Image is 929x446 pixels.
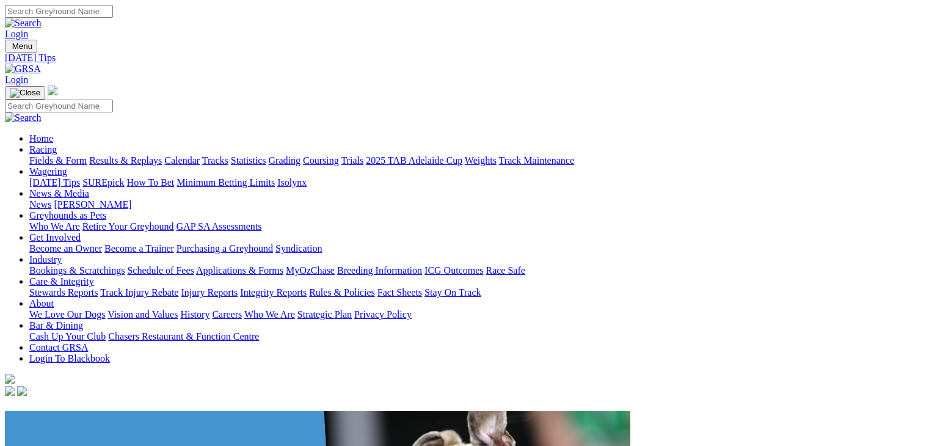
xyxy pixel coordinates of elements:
[240,287,307,298] a: Integrity Reports
[354,309,412,320] a: Privacy Policy
[29,221,80,232] a: Who We Are
[29,342,88,353] a: Contact GRSA
[377,287,422,298] a: Fact Sheets
[5,112,42,123] img: Search
[29,155,924,166] div: Racing
[29,298,54,309] a: About
[5,75,28,85] a: Login
[29,243,924,254] div: Get Involved
[231,155,266,166] a: Statistics
[5,100,113,112] input: Search
[29,144,57,155] a: Racing
[29,166,67,177] a: Wagering
[29,221,924,232] div: Greyhounds as Pets
[286,265,335,276] a: MyOzChase
[424,265,483,276] a: ICG Outcomes
[48,86,57,95] img: logo-grsa-white.png
[107,309,178,320] a: Vision and Values
[29,287,924,298] div: Care & Integrity
[29,353,110,364] a: Login To Blackbook
[29,287,98,298] a: Stewards Reports
[177,243,273,254] a: Purchasing a Greyhound
[104,243,174,254] a: Become a Trainer
[29,210,106,221] a: Greyhounds as Pets
[29,199,51,210] a: News
[127,265,194,276] a: Schedule of Fees
[29,232,81,243] a: Get Involved
[212,309,242,320] a: Careers
[29,199,924,210] div: News & Media
[29,309,924,320] div: About
[5,374,15,384] img: logo-grsa-white.png
[89,155,162,166] a: Results & Replays
[5,29,28,39] a: Login
[341,155,363,166] a: Trials
[275,243,322,254] a: Syndication
[337,265,422,276] a: Breeding Information
[5,53,924,64] a: [DATE] Tips
[244,309,295,320] a: Who We Are
[177,221,262,232] a: GAP SA Assessments
[499,155,574,166] a: Track Maintenance
[54,199,131,210] a: [PERSON_NAME]
[29,155,87,166] a: Fields & Form
[196,265,283,276] a: Applications & Forms
[29,254,62,265] a: Industry
[17,386,27,396] img: twitter.svg
[29,177,80,188] a: [DATE] Tips
[486,265,525,276] a: Race Safe
[29,265,924,276] div: Industry
[5,64,41,75] img: GRSA
[303,155,339,166] a: Coursing
[180,309,209,320] a: History
[12,42,32,51] span: Menu
[29,188,89,199] a: News & Media
[127,177,175,188] a: How To Bet
[5,5,113,18] input: Search
[177,177,275,188] a: Minimum Betting Limits
[82,177,124,188] a: SUREpick
[297,309,352,320] a: Strategic Plan
[5,86,45,100] button: Toggle navigation
[269,155,301,166] a: Grading
[100,287,178,298] a: Track Injury Rebate
[5,40,37,53] button: Toggle navigation
[465,155,497,166] a: Weights
[10,88,40,98] img: Close
[82,221,174,232] a: Retire Your Greyhound
[29,331,924,342] div: Bar & Dining
[366,155,462,166] a: 2025 TAB Adelaide Cup
[29,177,924,188] div: Wagering
[424,287,481,298] a: Stay On Track
[164,155,200,166] a: Calendar
[108,331,259,342] a: Chasers Restaurant & Function Centre
[29,309,105,320] a: We Love Our Dogs
[5,386,15,396] img: facebook.svg
[29,243,102,254] a: Become an Owner
[181,287,238,298] a: Injury Reports
[202,155,228,166] a: Tracks
[29,331,106,342] a: Cash Up Your Club
[309,287,375,298] a: Rules & Policies
[29,133,53,144] a: Home
[277,177,307,188] a: Isolynx
[5,18,42,29] img: Search
[29,276,94,287] a: Care & Integrity
[29,320,83,331] a: Bar & Dining
[29,265,125,276] a: Bookings & Scratchings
